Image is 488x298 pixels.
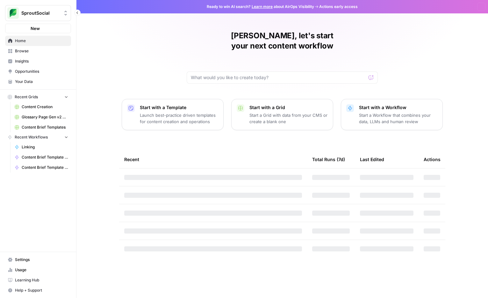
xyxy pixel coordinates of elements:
span: Recent Grids [15,94,38,100]
a: Content Creation [12,102,71,112]
span: Home [15,38,68,44]
button: Start with a TemplateLaunch best-practice driven templates for content creation and operations [122,99,224,130]
span: Usage [15,267,68,273]
span: SproutSocial [21,10,60,16]
a: Content Brief Template Gen v2 [12,152,71,162]
span: Content Creation [22,104,68,110]
h1: [PERSON_NAME], let's start your next content workflow [187,31,378,51]
p: Start with a Template [140,104,218,111]
p: Start a Grid with data from your CMS or create a blank one [249,112,328,125]
p: Start with a Grid [249,104,328,111]
a: Insights [5,56,71,66]
div: Recent [124,151,302,168]
button: Start with a WorkflowStart a Workflow that combines your data, LLMs and human review [341,99,443,130]
button: Workspace: SproutSocial [5,5,71,21]
a: Content Brief Template Gen [12,162,71,173]
a: Browse [5,46,71,56]
a: Learning Hub [5,275,71,285]
a: Opportunities [5,66,71,77]
button: New [5,24,71,33]
span: Content Brief Templates [22,124,68,130]
span: Learning Hub [15,277,68,283]
a: Settings [5,255,71,265]
span: Glossary Page Gen v2 Grid [22,114,68,120]
span: New [31,25,40,32]
a: Usage [5,265,71,275]
span: Your Data [15,79,68,85]
span: Actions early access [319,4,358,10]
a: Learn more [252,4,273,9]
a: Your Data [5,77,71,87]
span: Browse [15,48,68,54]
button: Help + Support [5,285,71,295]
p: Start a Workflow that combines your data, LLMs and human review [359,112,437,125]
span: Ready to win AI search? about AirOps Visibility [207,4,314,10]
a: Home [5,36,71,46]
a: Linking [12,142,71,152]
span: Settings [15,257,68,263]
span: Linking [22,144,68,150]
button: Start with a GridStart a Grid with data from your CMS or create a blank one [231,99,333,130]
input: What would you like to create today? [191,74,366,81]
button: Recent Grids [5,92,71,102]
p: Launch best-practice driven templates for content creation and operations [140,112,218,125]
span: Recent Workflows [15,134,48,140]
div: Last Edited [360,151,384,168]
div: Total Runs (7d) [312,151,345,168]
div: Actions [424,151,441,168]
span: Help + Support [15,287,68,293]
span: Content Brief Template Gen [22,165,68,170]
p: Start with a Workflow [359,104,437,111]
button: Recent Workflows [5,132,71,142]
span: Content Brief Template Gen v2 [22,154,68,160]
a: Glossary Page Gen v2 Grid [12,112,71,122]
a: Content Brief Templates [12,122,71,132]
span: Opportunities [15,69,68,74]
span: Insights [15,58,68,64]
img: SproutSocial Logo [7,7,19,19]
